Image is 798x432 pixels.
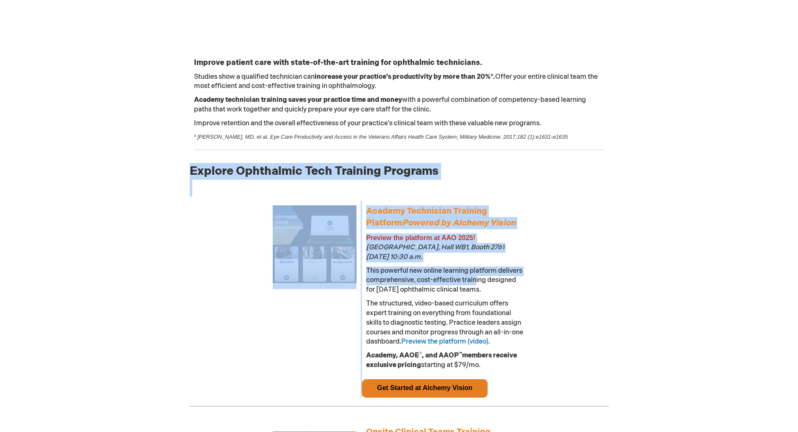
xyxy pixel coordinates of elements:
[366,208,516,228] a: Academy Technician Training PlatformPowered by Alchemy Vision
[419,351,422,357] sup: ®
[401,338,488,346] a: Preview the platform (video)
[194,73,598,91] span: Studies show a qualified technician can Offer your entire clinical team the most efficient and co...
[190,164,439,178] span: Explore Ophthalmic Tech Training Programs
[366,352,517,369] span: starting at $79/mo.
[194,134,568,140] span: * [PERSON_NAME], MD, et al. Eye Care Productivity and Access in the Veterans Affairs Health Care ...
[377,384,473,391] a: Get Started at Alchemy Vision
[315,73,495,81] strong: increase your practice’s productivity by more than 20%*.
[194,58,482,67] strong: Improve patient care with state-of-the-art training for ophthalmic technicians.
[366,243,504,261] span: [GEOGRAPHIC_DATA], Hall WB1, Booth 2761 [DATE] 10:30 a.m.
[402,218,516,228] em: Powered by Alchemy Vision
[273,205,356,289] img: Alchemy Vision
[366,352,517,369] strong: Academy, AAOE , and AAOP members receive exclusive pricing
[459,351,462,357] sup: ™
[366,234,475,241] span: Preview the platform at AAO 2025!
[366,267,522,294] span: This powerful new online learning platform delivers comprehensive, cost-effective training design...
[273,205,356,289] a: Academy Technician Training powered by Alchemy Vision
[366,206,516,228] span: Academy Technician Training Platform
[194,96,402,104] strong: Academy technician training saves your practice time and money
[194,119,541,127] span: Improve retention and the overall effectiveness of your practice's clinical team with these valua...
[366,300,523,346] span: The structured, video-based curriculum offers expert training on everything from foundational ski...
[194,96,586,114] span: with a powerful combination of competency-based learning paths that work together and quickly pre...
